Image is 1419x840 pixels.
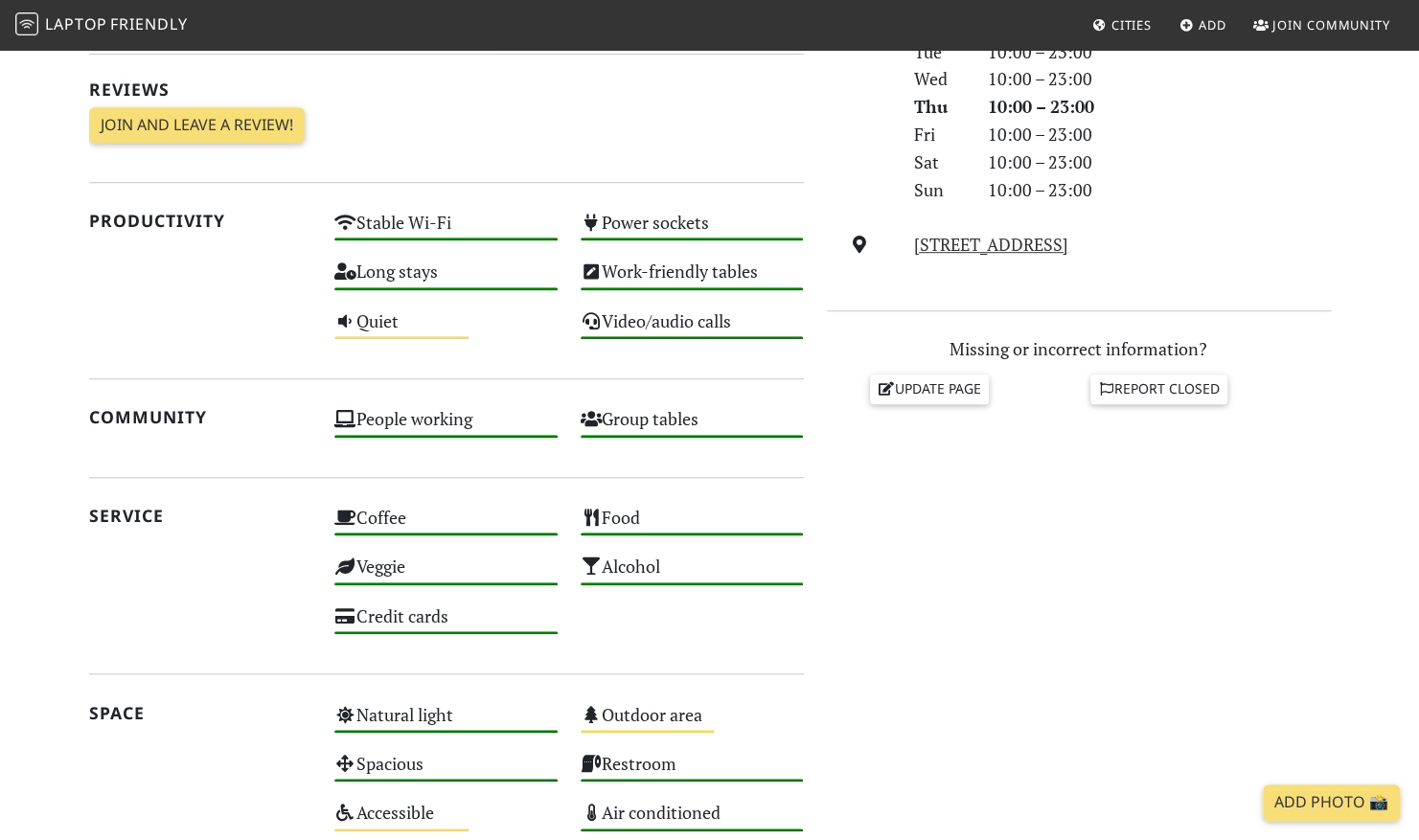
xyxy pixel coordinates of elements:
h2: Reviews [89,79,804,100]
img: LaptopFriendly [15,12,38,35]
a: LaptopFriendly LaptopFriendly [15,9,188,42]
div: Wed [903,65,975,93]
div: Sun [903,176,975,204]
div: Work-friendly tables [569,256,815,305]
div: 10:00 – 23:00 [976,65,1342,93]
div: Coffee [323,502,569,551]
h2: Service [89,506,312,526]
div: Video/audio calls [569,306,815,354]
span: Laptop [45,13,107,34]
span: Join Community [1272,16,1390,34]
div: Stable Wi-Fi [323,207,569,256]
div: Alcohol [569,551,815,600]
a: [STREET_ADDRESS] [914,233,1068,256]
div: Spacious [323,748,569,797]
h2: Space [89,703,312,723]
div: Outdoor area [569,699,815,748]
a: Join and leave a review! [89,107,305,144]
div: Power sockets [569,207,815,256]
div: Group tables [569,403,815,452]
h2: Community [89,407,312,427]
div: 10:00 – 23:00 [976,121,1342,148]
div: Thu [903,93,975,121]
p: Missing or incorrect information? [827,335,1331,363]
a: Add [1172,8,1234,42]
h2: Productivity [89,211,312,231]
div: 10:00 – 23:00 [976,93,1342,121]
span: Add [1199,16,1226,34]
div: 10:00 – 23:00 [976,148,1342,176]
div: Sat [903,148,975,176]
span: Cities [1111,16,1152,34]
div: Veggie [323,551,569,600]
div: Natural light [323,699,569,748]
span: Friendly [110,13,187,34]
div: People working [323,403,569,452]
div: Long stays [323,256,569,305]
div: Food [569,502,815,551]
div: Credit cards [323,601,569,649]
a: Report closed [1090,375,1228,403]
a: Update page [870,375,989,403]
div: Restroom [569,748,815,797]
div: Quiet [323,306,569,354]
a: Cities [1085,8,1159,42]
a: Join Community [1246,8,1398,42]
div: 10:00 – 23:00 [976,38,1342,66]
div: Tue [903,38,975,66]
div: 10:00 – 23:00 [976,176,1342,204]
div: Fri [903,121,975,148]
